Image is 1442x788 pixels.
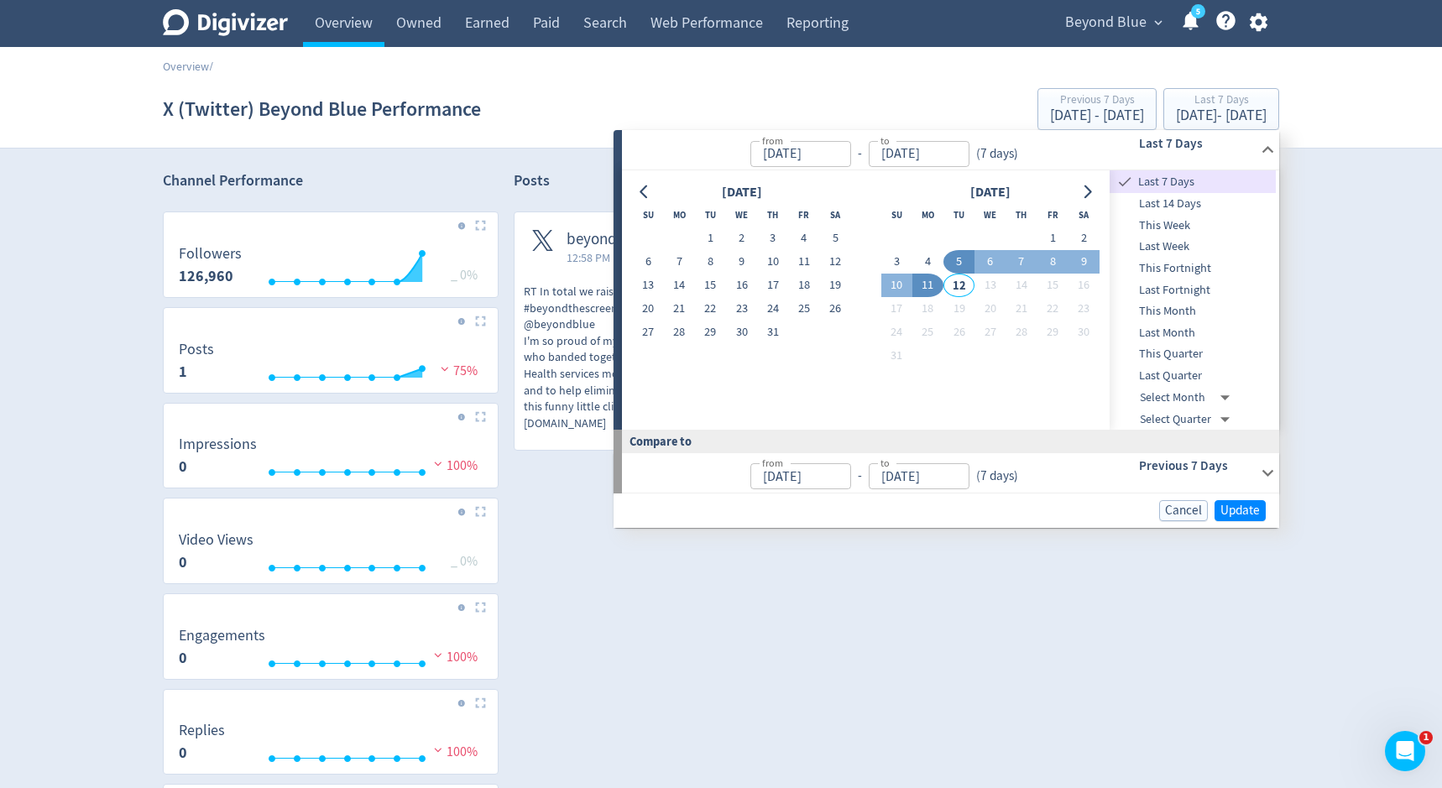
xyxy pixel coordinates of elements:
button: Update [1215,500,1266,521]
label: to [880,456,890,470]
div: This Quarter [1110,343,1276,365]
img: Placeholder [475,506,486,517]
svg: Impressions 0 [170,436,491,481]
img: Placeholder [475,602,486,613]
th: Tuesday [695,203,726,227]
button: 3 [757,227,788,250]
button: 13 [633,274,664,297]
a: 5 [1191,4,1205,18]
button: Beyond Blue [1059,9,1167,36]
button: 22 [1037,297,1068,321]
div: [DATE] [965,181,1016,204]
strong: 0 [179,457,187,477]
span: Update [1220,504,1260,517]
span: Last Week [1110,237,1276,256]
div: Last Week [1110,236,1276,258]
div: Select Quarter [1140,409,1236,431]
button: 28 [1006,321,1037,344]
a: beyondblue12:58 PM [DATE] AESTRT In total we raised $1,365.50 for #beyondthescreen and @beyondblu... [515,212,758,431]
dt: Replies [179,721,225,740]
button: 5 [820,227,851,250]
span: 12:58 PM [DATE] AEST [567,249,673,266]
div: Last 14 Days [1110,193,1276,215]
th: Thursday [1006,203,1037,227]
span: Last 7 Days [1135,173,1276,191]
button: 8 [1037,250,1068,274]
button: 26 [943,321,974,344]
div: ( 7 days ) [969,144,1025,164]
button: 29 [695,321,726,344]
button: 28 [664,321,695,344]
strong: 0 [179,552,187,572]
strong: 126,960 [179,266,233,286]
button: 23 [726,297,757,321]
svg: Engagements 0 [170,628,491,672]
div: Last 7 Days [1110,170,1276,193]
button: 16 [1068,274,1100,297]
div: Last Month [1110,322,1276,344]
button: 11 [912,274,943,297]
th: Friday [788,203,819,227]
img: negative-performance.svg [430,744,447,756]
button: 6 [633,250,664,274]
div: Last 7 Days [1176,94,1267,108]
span: Beyond Blue [1065,9,1147,36]
button: 2 [1068,227,1100,250]
button: 30 [726,321,757,344]
button: 19 [943,297,974,321]
button: 27 [974,321,1006,344]
h2: Posts [514,170,550,196]
button: 4 [788,227,819,250]
img: negative-performance.svg [436,363,453,375]
span: Last Quarter [1110,367,1276,385]
th: Saturday [1068,203,1100,227]
span: 1 [1419,731,1433,744]
button: 29 [1037,321,1068,344]
span: This Quarter [1110,345,1276,363]
div: Last Fortnight [1110,279,1276,301]
button: Cancel [1159,500,1208,521]
button: 10 [881,274,912,297]
button: 31 [881,344,912,368]
div: This Week [1110,215,1276,237]
dt: Video Views [179,530,253,550]
svg: Posts 1 [170,342,491,386]
a: Overview [163,59,209,74]
button: 9 [1068,250,1100,274]
div: [DATE] [717,181,767,204]
svg: Replies 0 [170,723,491,767]
button: 31 [757,321,788,344]
label: from [762,456,783,470]
button: Go to previous month [633,180,657,204]
img: negative-performance.svg [430,649,447,661]
span: beyondblue [567,230,673,249]
span: expand_more [1151,15,1166,30]
th: Saturday [820,203,851,227]
button: 25 [912,321,943,344]
div: Compare to [614,430,1279,452]
span: _ 0% [451,553,478,570]
button: 20 [633,297,664,321]
div: ( 7 days ) [969,467,1018,486]
button: 1 [695,227,726,250]
th: Thursday [757,203,788,227]
button: 19 [820,274,851,297]
button: 4 [912,250,943,274]
img: Placeholder [475,220,486,231]
strong: 1 [179,362,187,382]
span: 100% [430,457,478,474]
div: This Fortnight [1110,258,1276,279]
div: This Month [1110,300,1276,322]
button: 23 [1068,297,1100,321]
button: 17 [881,297,912,321]
span: This Week [1110,217,1276,235]
dt: Posts [179,340,214,359]
th: Sunday [633,203,664,227]
dt: Engagements [179,626,265,645]
span: Last Fortnight [1110,281,1276,300]
svg: Video Views 0 [170,532,491,577]
div: [DATE] - [DATE] [1050,108,1144,123]
span: / [209,59,213,74]
button: 7 [664,250,695,274]
dt: Followers [179,244,242,264]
